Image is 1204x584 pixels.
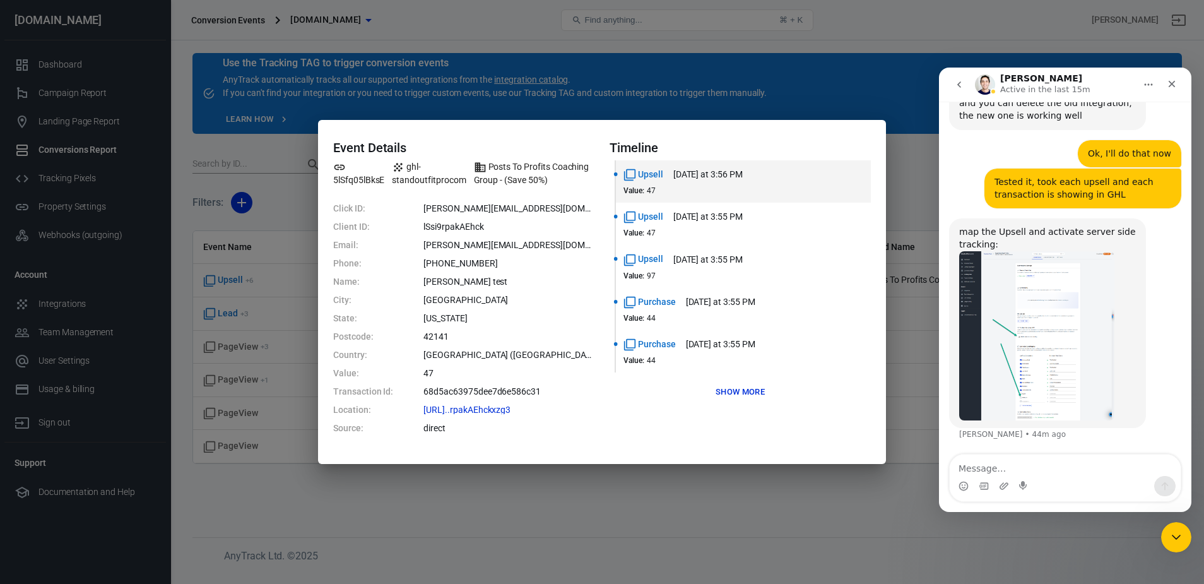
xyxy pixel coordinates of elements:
[673,210,743,223] time: 2025-09-25T15:55:58-05:00
[623,295,676,309] span: Standard event name
[333,220,393,234] dt: Client ID:
[939,68,1191,512] iframe: Intercom live chat
[333,239,393,252] dt: Email:
[686,338,755,351] time: 2025-09-25T15:55:37-05:00
[1161,522,1191,552] iframe: Intercom live chat
[423,220,594,234] dd: lSsi9rpakAEhck
[673,253,743,266] time: 2025-09-25T15:55:48-05:00
[623,210,663,223] span: Standard event name
[647,314,656,323] span: 44
[333,294,393,307] dt: City:
[423,202,594,215] dd: brandi@brandiclarkfitness.com
[423,349,594,362] dd: United States (US)
[333,367,393,380] dt: Value:
[423,275,594,289] dd: Brandi Clark test
[623,186,644,195] dt: Value :
[423,405,533,414] span: https://www.standoutfitpro.com/contact?_atid=5lSfq05lBksElSsi9rpakAEhckxzg3
[423,367,594,380] dd: 47
[423,422,594,435] dd: direct
[647,186,656,195] span: 47
[333,403,393,417] dt: Location:
[647,271,656,280] span: 97
[623,338,676,351] span: Standard event name
[623,356,644,365] dt: Value :
[333,385,393,398] dt: Transaction Id:
[392,160,466,187] span: Integration
[333,422,393,435] dt: Source:
[333,275,393,289] dt: Name:
[333,330,393,343] dt: Postcode:
[423,257,594,270] dd: +12082515300
[423,312,594,325] dd: Kentucky
[623,314,644,323] dt: Value :
[333,140,594,155] h4: Event Details
[333,257,393,270] dt: Phone:
[623,271,644,280] dt: Value :
[610,140,871,155] h4: Timeline
[423,294,594,307] dd: Glasgow
[333,202,393,215] dt: Click ID:
[686,295,755,309] time: 2025-09-25T15:55:37-05:00
[647,229,656,237] span: 47
[623,253,663,266] span: Standard event name
[712,383,768,402] button: Show more
[423,239,594,252] dd: brandi@brandiclarkfitness.com
[623,168,663,181] span: Standard event name
[333,312,393,325] dt: State:
[333,160,384,187] span: Property
[673,168,743,181] time: 2025-09-25T15:56:11-05:00
[647,356,656,365] span: 44
[474,160,594,187] span: Brand name
[623,229,644,237] dt: Value :
[423,385,594,398] dd: 68d5ac63975dee7d6e586c31
[333,349,393,362] dt: Country:
[423,330,594,343] dd: 42141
